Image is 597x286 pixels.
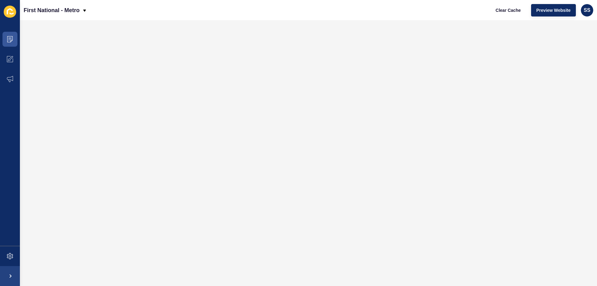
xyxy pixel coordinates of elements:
button: Clear Cache [490,4,526,16]
span: Preview Website [536,7,571,13]
span: SS [584,7,590,13]
p: First National - Metro [24,2,80,18]
button: Preview Website [531,4,576,16]
span: Clear Cache [496,7,521,13]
